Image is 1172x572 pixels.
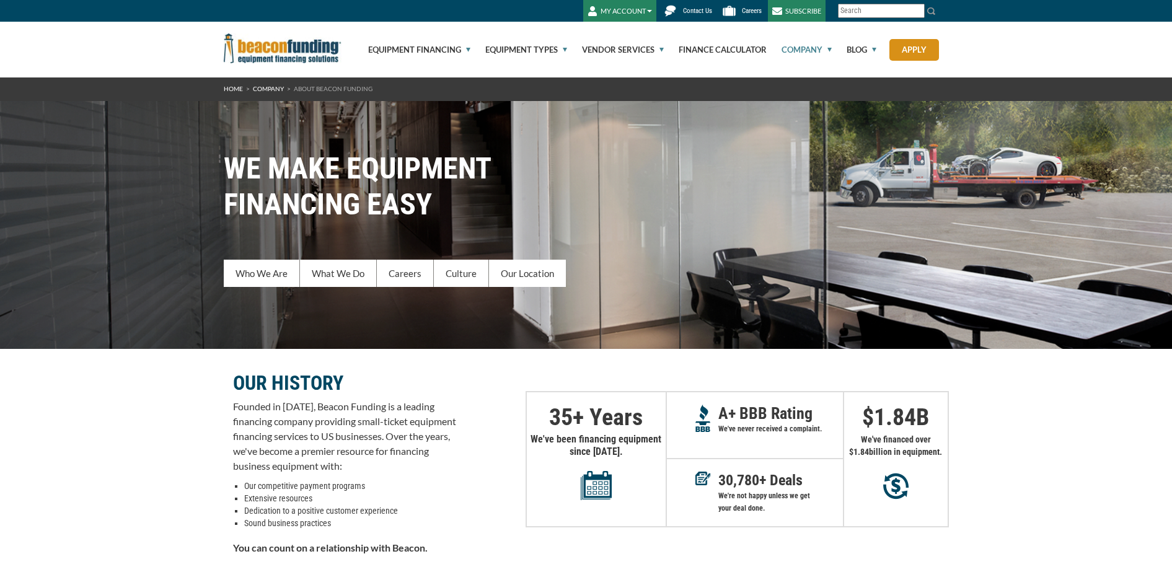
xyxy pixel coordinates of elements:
p: OUR HISTORY [233,376,456,390]
a: Blog [832,22,876,77]
li: Our competitive payment programs [244,480,456,492]
p: We've been financing equipment since [DATE]. [527,433,666,500]
a: Who We Are [224,260,300,287]
p: Founded in [DATE], Beacon Funding is a leading financing company providing small-ticket equipment... [233,399,456,473]
img: Millions in equipment purchases [883,473,909,499]
a: HOME [224,85,243,92]
a: Apply [889,39,939,61]
a: Company [767,22,832,77]
p: We're not happy unless we get your deal done. [718,490,843,514]
a: Careers [377,260,434,287]
p: We've never received a complaint. [718,423,843,435]
a: Beacon Funding Corporation [224,42,341,52]
img: Deals in Equipment Financing [695,472,711,485]
span: Careers [742,7,762,15]
li: Extensive resources [244,492,456,504]
a: Our Location [489,260,566,287]
a: Equipment Types [471,22,567,77]
li: Sound business practices [244,517,456,529]
a: Clear search text [912,6,922,16]
li: Dedication to a positive customer experience [244,504,456,517]
a: What We Do [300,260,377,287]
a: Vendor Services [568,22,664,77]
span: 35 [549,403,573,431]
strong: You can count on a relationship with Beacon. [233,542,428,553]
span: 1.84 [874,403,916,431]
p: + Years [527,411,666,423]
img: A+ Reputation BBB [695,405,711,432]
a: Culture [434,260,489,287]
span: Contact Us [683,7,712,15]
h1: WE MAKE EQUIPMENT FINANCING EASY [224,151,949,222]
span: About Beacon Funding [294,85,372,92]
p: We've financed over $ billion in equipment. [844,433,948,458]
img: Years in equipment financing [581,470,612,500]
img: Beacon Funding Corporation [224,33,341,63]
a: Finance Calculator [664,22,767,77]
p: A+ BBB Rating [718,407,843,420]
img: Search [927,6,936,16]
span: 30,780 [718,472,759,489]
input: Search [838,4,925,18]
a: Equipment Financing [354,22,470,77]
p: + Deals [718,474,843,486]
span: 1.84 [853,447,869,457]
a: Company [253,85,284,92]
p: $ B [844,411,948,423]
